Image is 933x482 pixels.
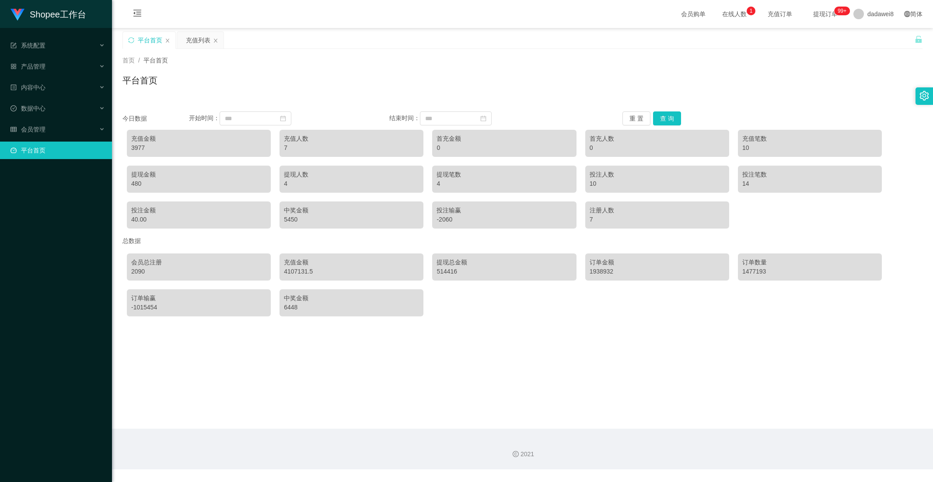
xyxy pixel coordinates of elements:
div: 充值金额 [131,134,266,143]
div: 514416 [437,267,572,276]
span: 提现订单 [809,11,842,17]
span: / [138,57,140,64]
span: 开始时间： [189,114,220,121]
div: 中奖金额 [284,206,419,215]
div: 2021 [119,450,926,459]
div: 480 [131,179,266,188]
i: 图标: unlock [915,35,923,43]
button: 重 置 [622,111,650,125]
i: 图标: form [10,42,17,49]
i: 图标: calendar [280,115,286,121]
div: -2060 [437,215,572,224]
h1: Shopee工作台 [30,0,86,28]
i: 图标: global [904,11,910,17]
a: 图标: dashboard平台首页 [10,142,105,159]
div: 充值人数 [284,134,419,143]
span: 平台首页 [143,57,168,64]
div: 提现总金额 [437,258,572,267]
i: 图标: appstore-o [10,63,17,69]
div: 平台首页 [138,32,162,49]
i: 图标: calendar [480,115,486,121]
div: 提现笔数 [437,170,572,179]
div: 1938932 [590,267,725,276]
span: 首页 [122,57,135,64]
div: 7 [284,143,419,153]
div: 7 [590,215,725,224]
div: 充值金额 [284,258,419,267]
div: 充值列表 [186,32,210,49]
p: 1 [750,7,753,15]
div: 2090 [131,267,266,276]
span: 在线人数 [718,11,751,17]
div: 提现人数 [284,170,419,179]
div: 订单金额 [590,258,725,267]
button: 查 询 [653,111,681,125]
div: 4 [284,179,419,188]
i: 图标: table [10,126,17,132]
i: 图标: close [213,38,218,43]
div: 投注人数 [590,170,725,179]
div: 14 [742,179,877,188]
div: 中奖金额 [284,294,419,303]
div: -1015454 [131,303,266,312]
div: 今日数据 [122,114,189,123]
div: 5450 [284,215,419,224]
span: 内容中心 [10,84,45,91]
i: 图标: menu-fold [122,0,152,28]
sup: 268 [834,7,850,15]
sup: 1 [747,7,755,15]
div: 注册人数 [590,206,725,215]
i: 图标: profile [10,84,17,90]
a: Shopee工作台 [10,10,86,17]
span: 系统配置 [10,42,45,49]
div: 投注输赢 [437,206,572,215]
div: 会员总注册 [131,258,266,267]
span: 产品管理 [10,63,45,70]
div: 4107131.5 [284,267,419,276]
div: 充值笔数 [742,134,877,143]
div: 投注笔数 [742,170,877,179]
div: 首充人数 [590,134,725,143]
i: 图标: setting [919,91,929,101]
i: 图标: copyright [513,451,519,457]
div: 0 [437,143,572,153]
div: 订单输赢 [131,294,266,303]
div: 40.00 [131,215,266,224]
span: 会员管理 [10,126,45,133]
h1: 平台首页 [122,74,157,87]
span: 结束时间： [389,114,420,121]
div: 6448 [284,303,419,312]
div: 0 [590,143,725,153]
span: 数据中心 [10,105,45,112]
div: 1477193 [742,267,877,276]
div: 10 [742,143,877,153]
i: 图标: check-circle-o [10,105,17,111]
div: 4 [437,179,572,188]
i: 图标: sync [128,37,134,43]
img: logo.9652507e.png [10,9,24,21]
div: 3977 [131,143,266,153]
div: 提现金额 [131,170,266,179]
div: 总数据 [122,233,923,249]
div: 投注金额 [131,206,266,215]
i: 图标: close [165,38,170,43]
span: 充值订单 [763,11,797,17]
div: 订单数量 [742,258,877,267]
div: 首充金额 [437,134,572,143]
div: 10 [590,179,725,188]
